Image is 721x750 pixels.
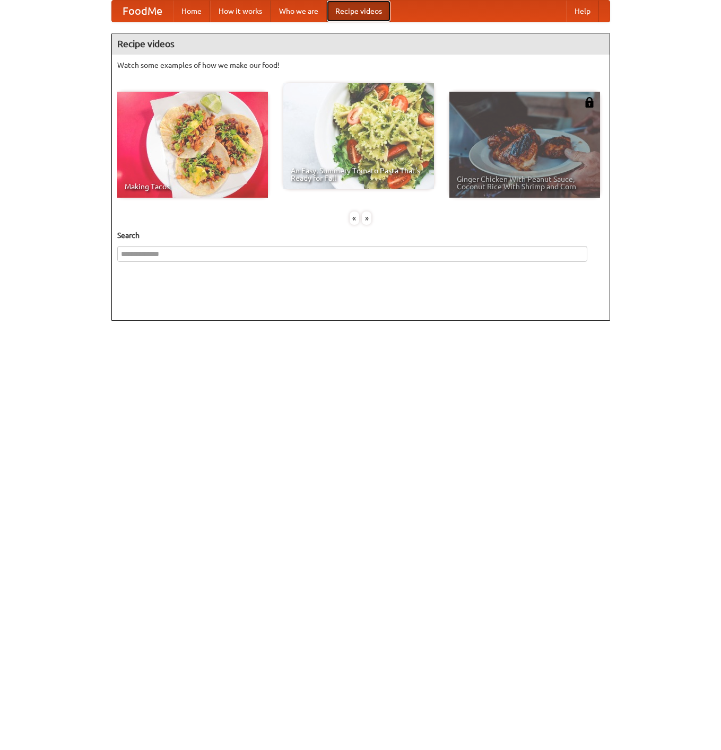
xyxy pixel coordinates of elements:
img: 483408.png [584,97,595,108]
a: FoodMe [112,1,173,22]
a: Recipe videos [327,1,390,22]
h4: Recipe videos [112,33,610,55]
a: Help [566,1,599,22]
div: « [350,211,359,225]
a: Home [173,1,210,22]
a: How it works [210,1,271,22]
span: An Easy, Summery Tomato Pasta That's Ready for Fall [291,167,427,182]
span: Making Tacos [125,183,260,190]
h5: Search [117,230,604,241]
a: Making Tacos [117,92,268,198]
p: Watch some examples of how we make our food! [117,60,604,70]
div: » [362,211,371,225]
a: An Easy, Summery Tomato Pasta That's Ready for Fall [283,83,434,189]
a: Who we are [271,1,327,22]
